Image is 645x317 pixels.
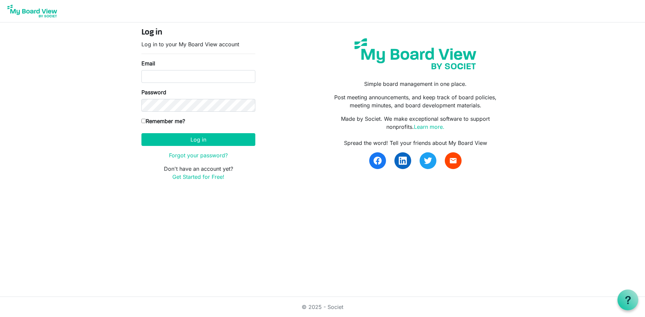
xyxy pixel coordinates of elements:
p: Log in to your My Board View account [141,40,255,48]
p: Post meeting announcements, and keep track of board policies, meeting minutes, and board developm... [328,93,504,109]
p: Simple board management in one place. [328,80,504,88]
p: Don't have an account yet? [141,165,255,181]
input: Remember me? [141,119,146,123]
img: linkedin.svg [399,157,407,165]
h4: Log in [141,28,255,38]
p: Made by Societ. We make exceptional software to support nonprofits. [328,115,504,131]
img: My Board View Logo [5,3,59,19]
button: Log in [141,133,255,146]
div: Spread the word! Tell your friends about My Board View [328,139,504,147]
img: twitter.svg [424,157,432,165]
label: Remember me? [141,117,185,125]
img: my-board-view-societ.svg [349,33,481,74]
a: Forgot your password? [169,152,228,159]
img: facebook.svg [374,157,382,165]
label: Email [141,59,155,67]
span: email [449,157,457,165]
label: Password [141,88,166,96]
a: email [445,152,462,169]
a: © 2025 - Societ [302,304,343,310]
a: Learn more. [414,123,444,130]
a: Get Started for Free! [172,173,224,180]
